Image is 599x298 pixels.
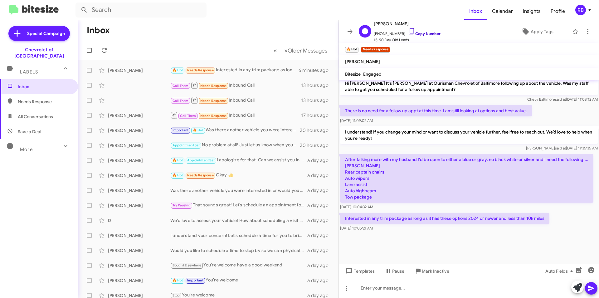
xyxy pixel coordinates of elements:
[299,67,334,73] div: 6 minutes ago
[518,2,546,20] a: Insights
[200,114,227,118] span: Needs Response
[173,203,191,207] span: Try Pausing
[18,129,41,135] span: Save a Deal
[173,99,189,103] span: Call Them
[108,262,170,269] div: [PERSON_NAME]
[173,158,183,162] span: 🔥 Hot
[170,127,300,134] div: Was there another vehicle you were interested in?
[531,26,553,37] span: Apply Tags
[340,205,373,209] span: [DATE] 10:04:32 AM
[570,5,592,15] button: RB
[540,265,580,277] button: Auto Fields
[27,30,65,37] span: Special Campaign
[108,157,170,164] div: [PERSON_NAME]
[18,83,71,90] span: Inbox
[392,265,404,277] span: Pause
[284,47,288,54] span: »
[170,142,300,149] div: No problem at all! Just let us know when you're ready.
[108,217,170,224] div: D
[307,157,334,164] div: a day ago
[363,71,382,77] span: Engaged
[108,127,170,134] div: [PERSON_NAME]
[301,112,334,119] div: 17 hours ago
[301,97,334,104] div: 13 hours ago
[170,67,299,74] div: Interested in any trim package as long as it has these options 2024 or newer and less than 10k miles
[170,111,301,119] div: Inbound Call
[555,97,566,102] span: said at
[307,232,334,239] div: a day ago
[173,143,200,147] span: Appointment Set
[409,265,454,277] button: Mark Inactive
[546,2,570,20] span: Profile
[173,128,189,132] span: Important
[108,67,170,73] div: [PERSON_NAME]
[170,277,307,284] div: You're welcome
[340,78,598,95] p: Hi [PERSON_NAME] It's [PERSON_NAME] at Ourisman Chevrolet of Baltimore following up about the veh...
[487,2,518,20] a: Calendar
[8,26,70,41] a: Special Campaign
[270,44,281,57] button: Previous
[170,247,307,254] div: Would you like to schedule a time to stop by so we can physically see your vehicle for an offer?
[108,247,170,254] div: [PERSON_NAME]
[380,265,409,277] button: Pause
[108,142,170,149] div: [PERSON_NAME]
[307,217,334,224] div: a day ago
[408,31,441,36] a: Copy Number
[344,265,375,277] span: Templates
[345,47,358,53] small: 🔥 Hot
[187,158,215,162] span: Appointment Set
[20,69,38,75] span: Labels
[87,25,110,35] h1: Inbox
[108,232,170,239] div: [PERSON_NAME]
[270,44,331,57] nav: Page navigation example
[20,147,33,152] span: More
[180,114,196,118] span: Call Them
[505,26,569,37] button: Apply Tags
[173,263,201,267] span: Bought Elsewhere
[374,20,441,28] span: [PERSON_NAME]
[170,81,301,89] div: Inbound Call
[280,44,331,57] button: Next
[108,277,170,284] div: [PERSON_NAME]
[361,47,390,53] small: Needs Response
[300,142,334,149] div: 20 hours ago
[340,226,373,230] span: [DATE] 10:05:21 AM
[108,202,170,209] div: [PERSON_NAME]
[108,187,170,194] div: [PERSON_NAME]
[170,232,307,239] div: I understand your concern! Let's schedule a time for you to bring in your C 300, and we can evalu...
[422,265,449,277] span: Mark Inactive
[339,265,380,277] button: Templates
[187,68,214,72] span: Needs Response
[340,154,593,203] p: After talking more with my husband I'd be open to either a blue or gray, no black white or silver...
[187,173,214,177] span: Needs Response
[526,146,598,150] span: [PERSON_NAME] [DATE] 11:35:35 AM
[464,2,487,20] a: Inbox
[307,187,334,194] div: a day ago
[307,247,334,254] div: a day ago
[340,213,549,224] p: Interested in any trim package as long as it has these options 2024 or newer and less than 10k miles
[575,5,586,15] div: RB
[18,114,53,120] span: All Conversations
[300,127,334,134] div: 20 hours ago
[307,262,334,269] div: a day ago
[170,172,307,179] div: Okay 👍
[108,112,170,119] div: [PERSON_NAME]
[170,262,307,269] div: You're welcome have a good weekend
[307,277,334,284] div: a day ago
[173,293,180,297] span: Stop
[340,105,532,116] p: There is no need for a follow up appt at this time. I am still looking at options and best value.
[170,96,301,104] div: Inbound Call
[555,146,566,150] span: said at
[374,28,441,37] span: [PHONE_NUMBER]
[345,71,361,77] span: Bitesize
[173,68,183,72] span: 🔥 Hot
[18,98,71,105] span: Needs Response
[288,47,327,54] span: Older Messages
[200,84,227,88] span: Needs Response
[170,187,307,194] div: Was there another vehicle you were interested in or would you like for me to send you the link to...
[307,172,334,179] div: a day ago
[374,37,441,43] span: 15-90 Day Old Leads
